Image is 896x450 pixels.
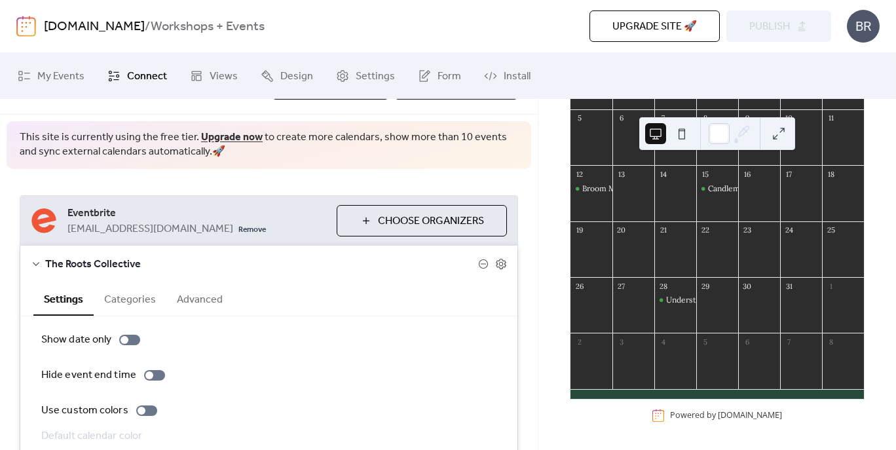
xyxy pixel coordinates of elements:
[280,69,313,84] span: Design
[94,282,166,314] button: Categories
[251,58,323,94] a: Design
[742,225,752,235] div: 23
[718,410,782,421] a: [DOMAIN_NAME]
[700,337,710,347] div: 5
[33,282,94,316] button: Settings
[658,281,668,291] div: 28
[201,127,263,147] a: Upgrade now
[616,225,626,235] div: 20
[574,113,584,123] div: 5
[654,295,696,306] div: Understanding & Addressing Autoimmune Conditions with Herbal Therapeutics
[166,282,233,314] button: Advanced
[378,214,484,229] span: Choose Organizers
[616,169,626,179] div: 13
[589,10,720,42] button: Upgrade site 🚀
[67,221,233,237] span: [EMAIL_ADDRESS][DOMAIN_NAME]
[658,337,668,347] div: 4
[337,205,507,236] button: Choose Organizers
[784,113,794,123] div: 10
[37,69,84,84] span: My Events
[582,183,674,195] div: Broom Making Workshop
[708,183,853,195] div: Candlemaking & Hag Torches Workshop
[616,281,626,291] div: 27
[98,58,177,94] a: Connect
[784,169,794,179] div: 17
[742,337,752,347] div: 6
[8,58,94,94] a: My Events
[574,225,584,235] div: 19
[16,16,36,37] img: logo
[700,281,710,291] div: 29
[826,169,836,179] div: 18
[612,19,697,35] span: Upgrade site 🚀
[784,281,794,291] div: 31
[658,113,668,123] div: 7
[847,10,880,43] div: BR
[742,281,752,291] div: 30
[742,169,752,179] div: 16
[31,208,57,234] img: eventbrite
[670,410,782,421] div: Powered by
[41,367,136,383] div: Hide event end time
[20,130,518,160] span: This site is currently using the free tier. to create more calendars, show more than 10 events an...
[44,14,145,39] a: [DOMAIN_NAME]
[210,69,238,84] span: Views
[151,14,265,39] b: Workshops + Events
[145,14,151,39] b: /
[41,332,111,348] div: Show date only
[826,113,836,123] div: 11
[700,225,710,235] div: 22
[784,337,794,347] div: 7
[574,169,584,179] div: 12
[826,225,836,235] div: 25
[438,69,461,84] span: Form
[41,428,146,444] div: Default calendar color
[326,58,405,94] a: Settings
[658,169,668,179] div: 14
[180,58,248,94] a: Views
[41,403,128,419] div: Use custom colors
[826,337,836,347] div: 8
[616,337,626,347] div: 3
[616,113,626,123] div: 6
[45,257,478,272] span: The Roots Collective
[127,69,167,84] span: Connect
[504,69,531,84] span: Install
[574,281,584,291] div: 26
[408,58,471,94] a: Form
[67,206,326,221] span: Eventbrite
[474,58,540,94] a: Install
[700,169,710,179] div: 15
[238,225,266,235] span: Remove
[700,113,710,123] div: 8
[826,281,836,291] div: 1
[574,337,584,347] div: 2
[658,225,668,235] div: 21
[784,225,794,235] div: 24
[356,69,395,84] span: Settings
[570,183,612,195] div: Broom Making Workshop
[696,183,738,195] div: Candlemaking & Hag Torches Workshop
[742,113,752,123] div: 9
